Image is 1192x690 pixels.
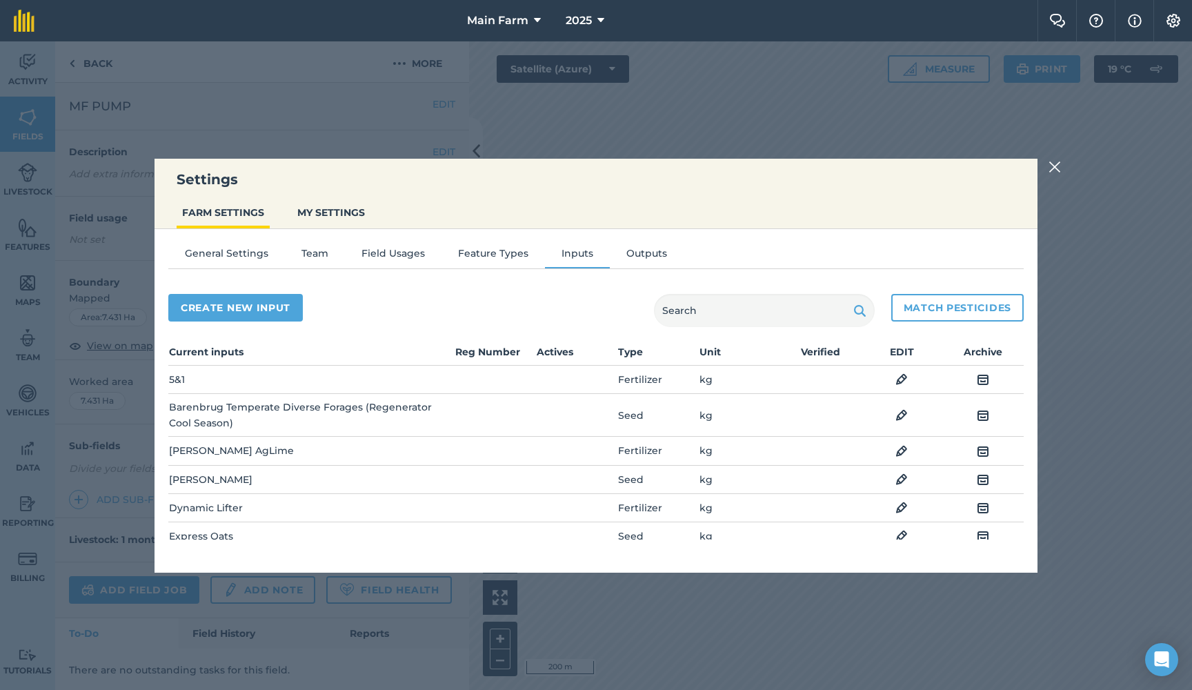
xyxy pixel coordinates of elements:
img: svg+xml;base64,PHN2ZyB4bWxucz0iaHR0cDovL3d3dy53My5vcmcvMjAwMC9zdmciIHdpZHRoPSIxOCIgaGVpZ2h0PSIyNC... [895,443,908,460]
th: Archive [942,344,1024,366]
img: svg+xml;base64,PHN2ZyB4bWxucz0iaHR0cDovL3d3dy53My5vcmcvMjAwMC9zdmciIHdpZHRoPSIxOCIgaGVpZ2h0PSIyNC... [977,371,989,388]
td: kg [699,465,780,493]
th: Verified [780,344,862,366]
button: Inputs [545,246,610,266]
td: kg [699,394,780,437]
img: svg+xml;base64,PHN2ZyB4bWxucz0iaHR0cDovL3d3dy53My5vcmcvMjAwMC9zdmciIHdpZHRoPSIxOCIgaGVpZ2h0PSIyNC... [895,471,908,488]
button: MY SETTINGS [292,199,370,226]
td: kg [699,522,780,551]
th: Reg Number [455,344,536,366]
img: svg+xml;base64,PHN2ZyB4bWxucz0iaHR0cDovL3d3dy53My5vcmcvMjAwMC9zdmciIHdpZHRoPSIxOCIgaGVpZ2h0PSIyNC... [977,528,989,544]
td: Seed [617,522,699,551]
td: Seed [617,394,699,437]
button: Feature Types [441,246,545,266]
th: Unit [699,344,780,366]
img: svg+xml;base64,PHN2ZyB4bWxucz0iaHR0cDovL3d3dy53My5vcmcvMjAwMC9zdmciIHdpZHRoPSIxOCIgaGVpZ2h0PSIyNC... [977,471,989,488]
img: svg+xml;base64,PHN2ZyB4bWxucz0iaHR0cDovL3d3dy53My5vcmcvMjAwMC9zdmciIHdpZHRoPSIxOCIgaGVpZ2h0PSIyNC... [895,371,908,388]
img: svg+xml;base64,PHN2ZyB4bWxucz0iaHR0cDovL3d3dy53My5vcmcvMjAwMC9zdmciIHdpZHRoPSIxOCIgaGVpZ2h0PSIyNC... [977,443,989,460]
td: Barenbrug Temperate Diverse Forages (Regenerator Cool Season) [168,394,453,437]
td: kg [699,437,780,465]
img: svg+xml;base64,PHN2ZyB4bWxucz0iaHR0cDovL3d3dy53My5vcmcvMjAwMC9zdmciIHdpZHRoPSIyMiIgaGVpZ2h0PSIzMC... [1049,159,1061,175]
th: EDIT [861,344,942,366]
button: Field Usages [345,246,441,266]
button: General Settings [168,246,285,266]
img: svg+xml;base64,PHN2ZyB4bWxucz0iaHR0cDovL3d3dy53My5vcmcvMjAwMC9zdmciIHdpZHRoPSIxOSIgaGVpZ2h0PSIyNC... [853,302,866,319]
td: kg [699,366,780,394]
span: 2025 [566,12,592,29]
td: kg [699,493,780,522]
img: svg+xml;base64,PHN2ZyB4bWxucz0iaHR0cDovL3d3dy53My5vcmcvMjAwMC9zdmciIHdpZHRoPSIxOCIgaGVpZ2h0PSIyNC... [895,500,908,516]
td: Fertilizer [617,493,699,522]
img: svg+xml;base64,PHN2ZyB4bWxucz0iaHR0cDovL3d3dy53My5vcmcvMjAwMC9zdmciIHdpZHRoPSIxOCIgaGVpZ2h0PSIyNC... [895,407,908,424]
img: fieldmargin Logo [14,10,34,32]
img: Two speech bubbles overlapping with the left bubble in the forefront [1049,14,1066,28]
div: Open Intercom Messenger [1145,643,1178,676]
td: Dynamic Lifter [168,493,453,522]
img: svg+xml;base64,PHN2ZyB4bWxucz0iaHR0cDovL3d3dy53My5vcmcvMjAwMC9zdmciIHdpZHRoPSIxOCIgaGVpZ2h0PSIyNC... [895,528,908,544]
button: Create new input [168,294,303,322]
td: 5&1 [168,366,453,394]
button: Team [285,246,345,266]
th: Actives [536,344,617,366]
td: Seed [617,465,699,493]
th: Type [617,344,699,366]
img: svg+xml;base64,PHN2ZyB4bWxucz0iaHR0cDovL3d3dy53My5vcmcvMjAwMC9zdmciIHdpZHRoPSIxOCIgaGVpZ2h0PSIyNC... [977,407,989,424]
img: A cog icon [1165,14,1182,28]
button: Match pesticides [891,294,1024,322]
td: Express Oats [168,522,453,551]
img: svg+xml;base64,PHN2ZyB4bWxucz0iaHR0cDovL3d3dy53My5vcmcvMjAwMC9zdmciIHdpZHRoPSIxNyIgaGVpZ2h0PSIxNy... [1128,12,1142,29]
th: Current inputs [168,344,453,366]
h3: Settings [155,170,1037,189]
button: Outputs [610,246,684,266]
img: A question mark icon [1088,14,1104,28]
td: Fertilizer [617,437,699,465]
td: [PERSON_NAME] AgLime [168,437,453,465]
span: Main Farm [467,12,528,29]
button: FARM SETTINGS [177,199,270,226]
img: svg+xml;base64,PHN2ZyB4bWxucz0iaHR0cDovL3d3dy53My5vcmcvMjAwMC9zdmciIHdpZHRoPSIxOCIgaGVpZ2h0PSIyNC... [977,500,989,516]
td: Fertilizer [617,366,699,394]
input: Search [654,294,875,327]
td: [PERSON_NAME] [168,465,453,493]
